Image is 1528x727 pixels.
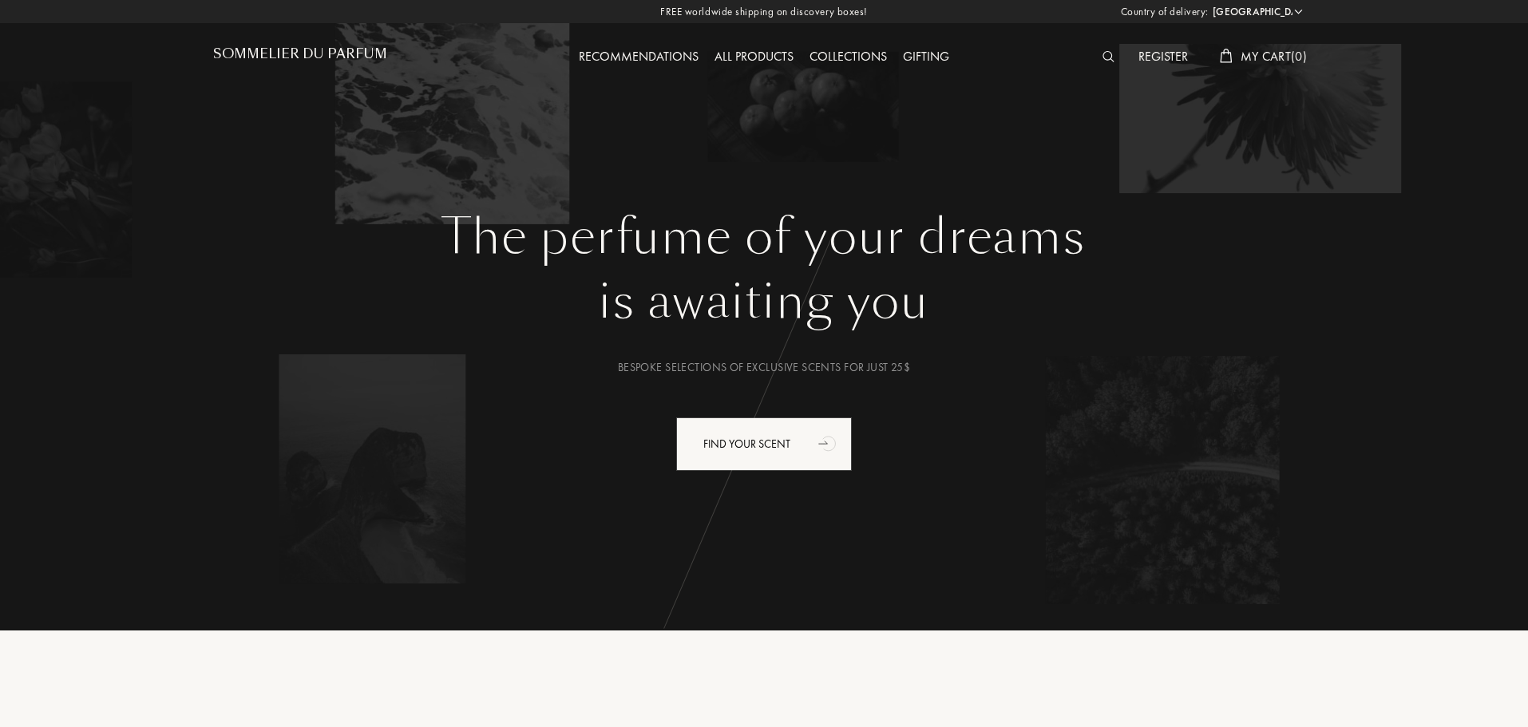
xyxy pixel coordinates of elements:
div: animation [813,427,845,459]
span: My Cart ( 0 ) [1241,48,1307,65]
div: Collections [802,47,895,68]
a: Collections [802,48,895,65]
div: Register [1130,47,1196,68]
div: Gifting [895,47,957,68]
span: Country of delivery: [1121,4,1209,20]
div: is awaiting you [225,266,1303,338]
div: Find your scent [676,417,852,471]
a: Recommendations [571,48,707,65]
a: Register [1130,48,1196,65]
img: search_icn_white.svg [1102,51,1114,62]
a: Sommelier du Parfum [213,46,387,68]
img: cart_white.svg [1220,49,1233,63]
h1: Sommelier du Parfum [213,46,387,61]
a: Find your scentanimation [664,417,864,471]
a: All products [707,48,802,65]
h1: The perfume of your dreams [225,208,1303,266]
div: Bespoke selections of exclusive scents for just 25$ [225,359,1303,376]
a: Gifting [895,48,957,65]
div: All products [707,47,802,68]
div: Recommendations [571,47,707,68]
